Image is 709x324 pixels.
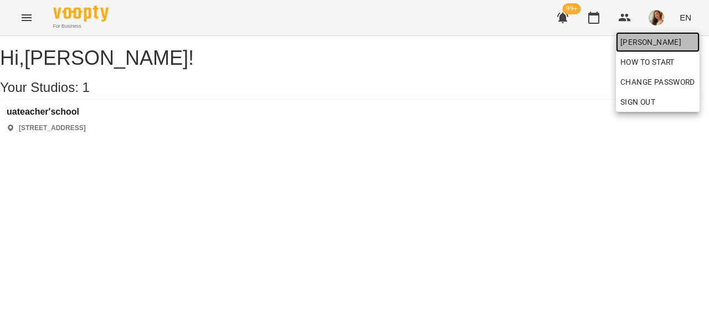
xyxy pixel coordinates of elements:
a: Change Password [616,72,700,92]
a: [PERSON_NAME] [616,32,700,52]
span: Sign Out [620,95,655,109]
button: Sign Out [616,92,700,112]
span: How to start [620,55,675,69]
span: [PERSON_NAME] [620,35,695,49]
span: Change Password [620,75,695,89]
a: How to start [616,52,679,72]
